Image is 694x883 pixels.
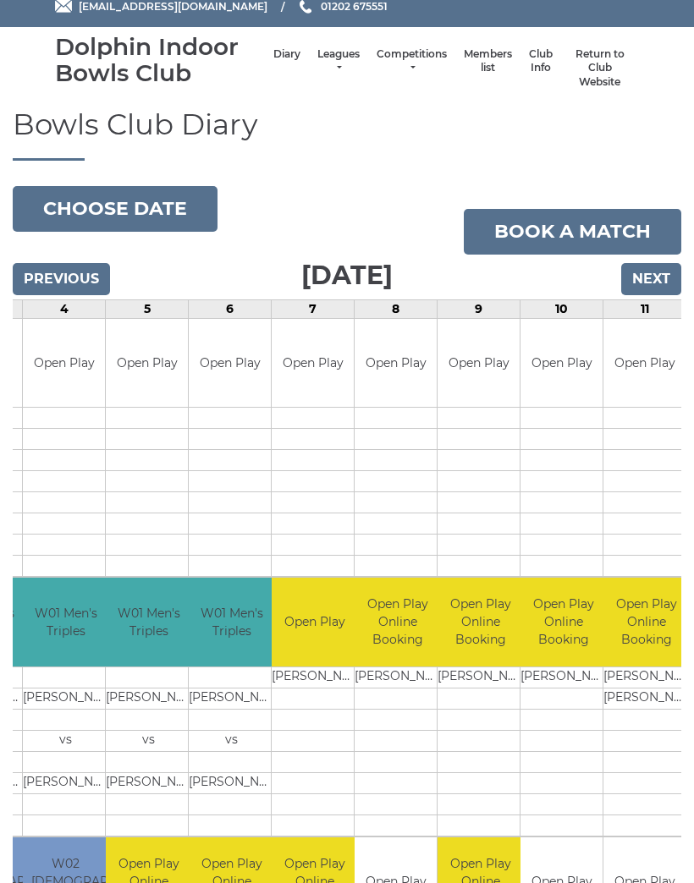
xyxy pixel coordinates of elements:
td: [PERSON_NAME] [23,688,108,710]
td: [PERSON_NAME] [189,773,274,794]
span: 01202 675551 [321,1,388,14]
td: [PERSON_NAME] [106,773,191,794]
td: vs [189,731,274,752]
td: W01 Men's Triples [189,579,274,667]
td: 6 [189,300,272,319]
td: [PERSON_NAME] [272,667,357,688]
td: Open Play Online Booking [520,579,606,667]
input: Previous [13,264,110,296]
td: Open Play [520,320,603,409]
td: W01 Men's Triples [23,579,108,667]
a: Diary [273,48,300,63]
td: Open Play [272,320,354,409]
td: 7 [272,300,355,319]
td: 8 [355,300,438,319]
td: [PERSON_NAME] [355,667,440,688]
td: 10 [520,300,603,319]
a: Return to Club Website [570,48,631,90]
td: vs [106,731,191,752]
td: Open Play [603,320,686,409]
td: 11 [603,300,686,319]
td: [PERSON_NAME] [603,667,689,688]
td: Open Play [438,320,520,409]
td: Open Play Online Booking [355,579,440,667]
td: Open Play Online Booking [603,579,689,667]
td: Open Play Online Booking [438,579,523,667]
td: Open Play [189,320,271,409]
a: Club Info [529,48,553,76]
td: [PERSON_NAME] [520,667,606,688]
a: Book a match [464,210,681,255]
td: Open Play [106,320,188,409]
img: Phone us [300,1,311,14]
td: 4 [23,300,106,319]
button: Choose date [13,187,218,233]
td: Open Play [272,579,357,667]
a: Competitions [377,48,447,76]
h1: Bowls Club Diary [13,110,681,161]
input: Next [621,264,681,296]
td: [PERSON_NAME] [106,688,191,710]
td: [PERSON_NAME] [603,688,689,710]
td: [PERSON_NAME] [189,688,274,710]
td: W01 Men's Triples [106,579,191,667]
div: Dolphin Indoor Bowls Club [55,35,265,87]
td: [PERSON_NAME] [438,667,523,688]
a: Members list [464,48,512,76]
a: Leagues [317,48,360,76]
td: Open Play [355,320,437,409]
td: 5 [106,300,189,319]
td: 9 [438,300,520,319]
img: Email [55,1,72,14]
span: [EMAIL_ADDRESS][DOMAIN_NAME] [79,1,267,14]
td: Open Play [23,320,105,409]
td: vs [23,731,108,752]
td: [PERSON_NAME] [23,773,108,794]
